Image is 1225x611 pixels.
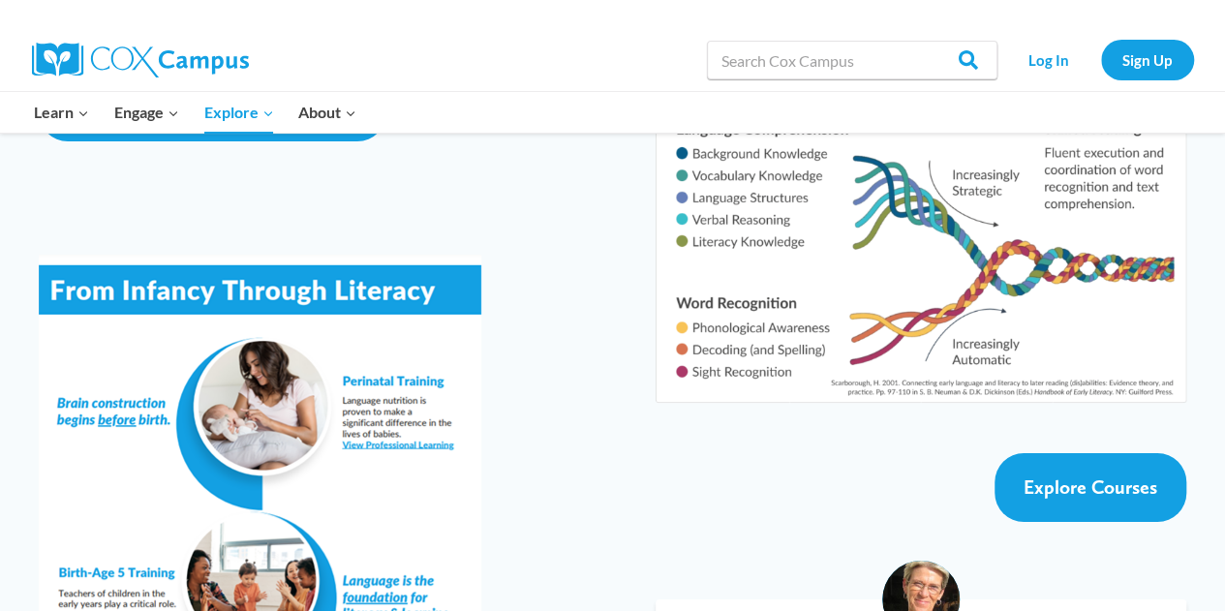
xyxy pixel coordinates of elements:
[192,92,287,133] button: Child menu of Explore
[707,41,997,79] input: Search Cox Campus
[1101,40,1194,79] a: Sign Up
[1007,40,1194,79] nav: Secondary Navigation
[22,92,369,133] nav: Primary Navigation
[102,92,192,133] button: Child menu of Engage
[286,92,369,133] button: Child menu of About
[32,43,249,77] img: Cox Campus
[656,102,1186,403] img: Diagram of Scarborough's Rope
[1007,40,1091,79] a: Log In
[1024,475,1157,499] span: Explore Courses
[22,92,103,133] button: Child menu of Learn
[995,453,1186,522] a: Explore Courses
